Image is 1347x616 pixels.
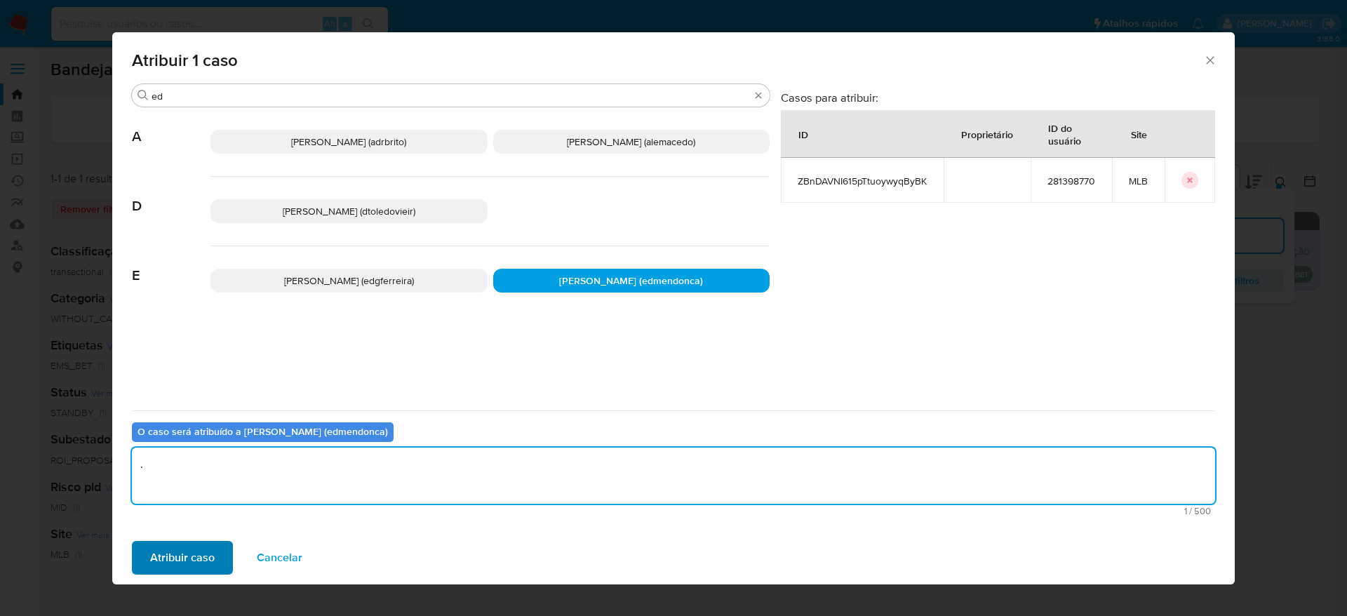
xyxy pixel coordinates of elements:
[210,199,488,223] div: [PERSON_NAME] (dtoledovieir)
[210,130,488,154] div: [PERSON_NAME] (adrbrito)
[1181,172,1198,189] button: icon-button
[283,204,415,218] span: [PERSON_NAME] (dtoledovieir)
[210,269,488,293] div: [PERSON_NAME] (edgferreira)
[1031,111,1111,157] div: ID do usuário
[138,424,388,438] b: O caso será atribuído a [PERSON_NAME] (edmendonca)
[944,117,1030,151] div: Proprietário
[136,507,1211,516] span: Máximo de 500 caracteres
[798,175,927,187] span: ZBnDAVNI615pTtuoywyqByBK
[291,135,406,149] span: [PERSON_NAME] (adrbrito)
[112,32,1235,584] div: assign-modal
[132,246,210,284] span: E
[132,52,1203,69] span: Atribuir 1 caso
[493,269,770,293] div: [PERSON_NAME] (edmendonca)
[132,107,210,145] span: A
[138,90,149,101] button: Procurar
[1114,117,1164,151] div: Site
[493,130,770,154] div: [PERSON_NAME] (alemacedo)
[239,541,321,575] button: Cancelar
[132,448,1215,504] textarea: .
[150,542,215,573] span: Atribuir caso
[284,274,414,288] span: [PERSON_NAME] (edgferreira)
[782,117,825,151] div: ID
[132,177,210,215] span: D
[257,542,302,573] span: Cancelar
[152,90,750,102] input: Analista de pesquisa
[781,91,1215,105] h3: Casos para atribuir:
[753,90,764,101] button: Apagar busca
[567,135,695,149] span: [PERSON_NAME] (alemacedo)
[1047,175,1095,187] span: 281398770
[1203,53,1216,66] button: Fechar a janela
[1129,175,1148,187] span: MLB
[132,541,233,575] button: Atribuir caso
[559,274,703,288] span: [PERSON_NAME] (edmendonca)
